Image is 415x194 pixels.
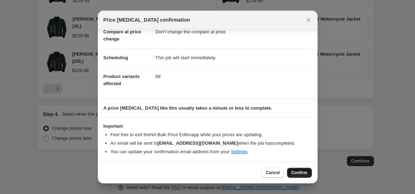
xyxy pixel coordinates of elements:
[103,105,273,111] b: A price [MEDICAL_DATA] like this usually takes a minute or less to complete.
[303,15,313,25] button: Close
[291,170,308,176] span: Confirm
[156,22,312,41] dd: Don't change the compare at price
[103,16,190,23] span: Price [MEDICAL_DATA] confirmation
[157,140,238,146] b: [EMAIL_ADDRESS][DOMAIN_NAME]
[156,67,312,86] dd: 89
[262,168,284,178] button: Cancel
[103,123,312,129] h3: Important
[103,74,140,86] span: Product variants affected
[111,148,312,155] li: You can update your confirmation email address from your .
[231,149,247,154] a: Settings
[111,140,312,147] li: An email will be sent to when the job has completed .
[266,170,280,176] span: Cancel
[103,55,128,60] span: Scheduling
[111,131,312,138] li: Feel free to exit the NA Bulk Price Editor app while your prices are updating.
[156,48,312,67] dd: This job will start immediately.
[287,168,312,178] button: Confirm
